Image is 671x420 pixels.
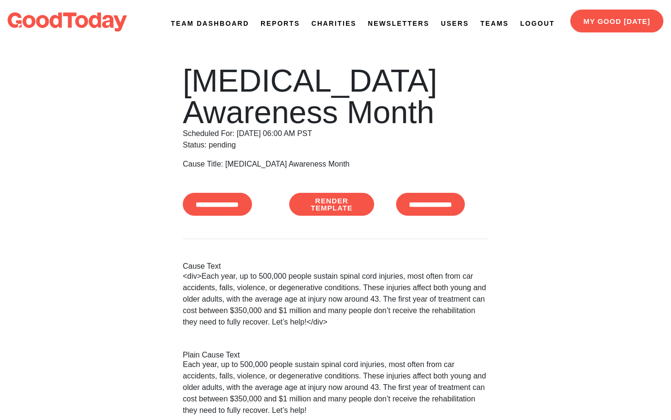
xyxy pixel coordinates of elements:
a: My Good [DATE] [570,10,663,32]
a: Teams [480,19,509,29]
a: Users [441,19,469,29]
a: Newsletters [368,19,430,29]
h1: [MEDICAL_DATA] Awareness Month [183,65,488,128]
a: Charities [311,19,356,29]
h2: Cause Text [183,262,488,271]
img: logo-dark-da6b47b19159aada33782b937e4e11ca563a98e0ec6b0b8896e274de7198bfd4.svg [8,12,127,31]
a: Team Dashboard [171,19,249,29]
h2: Plain Cause Text [183,351,488,359]
a: Reports [261,19,300,29]
div: Cause Title: [MEDICAL_DATA] Awareness Month [183,158,488,170]
a: Logout [520,19,555,29]
div: Scheduled For: [DATE] 06:00 AM PST Status: pending [183,65,488,151]
a: Render Template [289,193,374,216]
